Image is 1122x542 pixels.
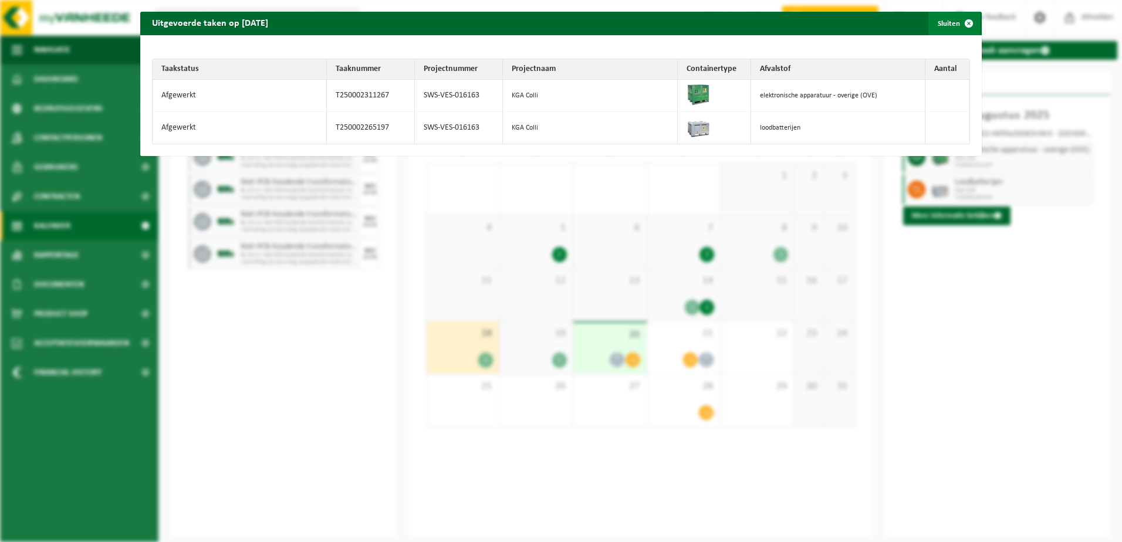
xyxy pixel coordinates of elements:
th: Taaknummer [327,59,415,80]
th: Projectnummer [415,59,503,80]
h2: Uitgevoerde taken op [DATE] [140,12,280,34]
td: KGA Colli [503,80,677,112]
td: Afgewerkt [153,112,327,144]
th: Containertype [678,59,751,80]
td: SWS-VES-016163 [415,80,503,112]
button: Sluiten [928,12,981,35]
td: KGA Colli [503,112,677,144]
th: Taakstatus [153,59,327,80]
th: Projectnaam [503,59,677,80]
img: PB-HB-1400-HPE-GN-01 [687,83,710,106]
th: Afvalstof [751,59,925,80]
th: Aantal [925,59,969,80]
td: loodbatterijen [751,112,925,144]
td: SWS-VES-016163 [415,112,503,144]
td: T250002265197 [327,112,415,144]
img: PB-LB-0680-HPE-GY-11 [687,115,710,138]
td: Afgewerkt [153,80,327,112]
td: elektronische apparatuur - overige (OVE) [751,80,925,112]
td: T250002311267 [327,80,415,112]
